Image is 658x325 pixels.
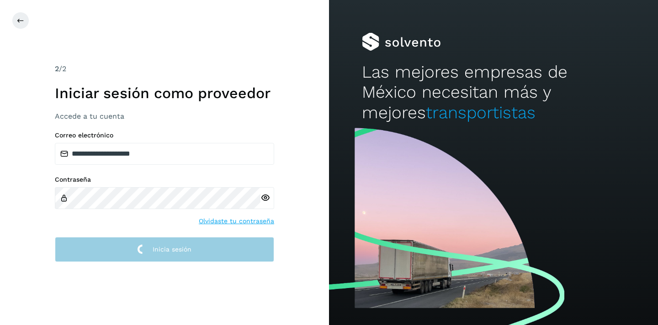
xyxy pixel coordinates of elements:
[153,246,191,252] span: Inicia sesión
[55,237,274,262] button: Inicia sesión
[426,103,536,122] span: transportistas
[199,216,274,226] a: Olvidaste tu contraseña
[55,176,274,183] label: Contraseña
[362,62,625,123] h2: Las mejores empresas de México necesitan más y mejores
[55,84,274,102] h1: Iniciar sesión como proveedor
[55,112,274,121] h3: Accede a tu cuenta
[55,64,59,73] span: 2
[55,131,274,139] label: Correo electrónico
[55,63,274,74] div: /2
